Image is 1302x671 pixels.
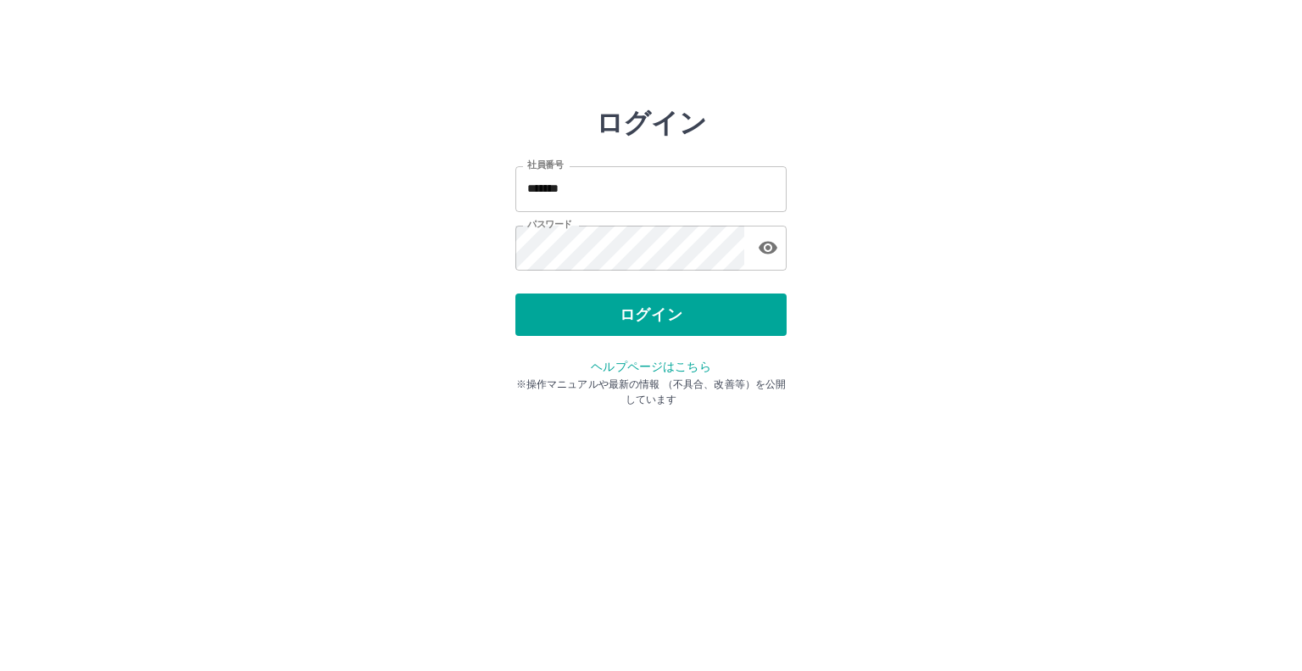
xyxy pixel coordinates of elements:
h2: ログイン [596,107,707,139]
label: 社員番号 [527,159,563,171]
button: ログイン [515,294,787,336]
p: ※操作マニュアルや最新の情報 （不具合、改善等）を公開しています [515,377,787,407]
label: パスワード [527,218,572,231]
a: ヘルプページはこちら [591,360,710,373]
